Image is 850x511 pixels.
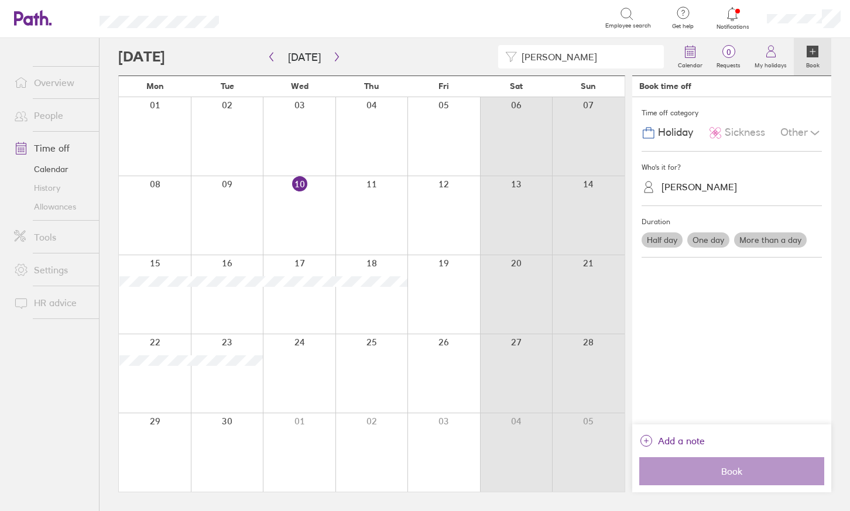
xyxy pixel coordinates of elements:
[671,38,710,76] a: Calendar
[251,12,280,23] div: Search
[146,81,164,91] span: Mon
[5,179,99,197] a: History
[710,47,748,57] span: 0
[5,71,99,94] a: Overview
[5,136,99,160] a: Time off
[664,23,702,30] span: Get help
[364,81,379,91] span: Thu
[639,431,705,450] button: Add a note
[5,258,99,282] a: Settings
[279,47,330,67] button: [DATE]
[5,104,99,127] a: People
[671,59,710,69] label: Calendar
[710,59,748,69] label: Requests
[639,457,824,485] button: Book
[581,81,596,91] span: Sun
[517,46,657,68] input: Filter by employee
[794,38,831,76] a: Book
[510,81,523,91] span: Sat
[5,197,99,216] a: Allowances
[5,291,99,314] a: HR advice
[780,122,822,144] div: Other
[5,225,99,249] a: Tools
[725,126,765,139] span: Sickness
[748,38,794,76] a: My holidays
[662,181,737,193] div: [PERSON_NAME]
[5,160,99,179] a: Calendar
[734,232,807,248] label: More than a day
[642,159,822,176] div: Who's it for?
[642,104,822,122] div: Time off category
[438,81,449,91] span: Fri
[658,126,693,139] span: Holiday
[710,38,748,76] a: 0Requests
[642,232,683,248] label: Half day
[605,22,651,29] span: Employee search
[658,431,705,450] span: Add a note
[642,213,822,231] div: Duration
[714,6,752,30] a: Notifications
[221,81,234,91] span: Tue
[687,232,729,248] label: One day
[748,59,794,69] label: My holidays
[714,23,752,30] span: Notifications
[639,81,691,91] div: Book time off
[799,59,827,69] label: Book
[291,81,309,91] span: Wed
[647,466,816,476] span: Book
